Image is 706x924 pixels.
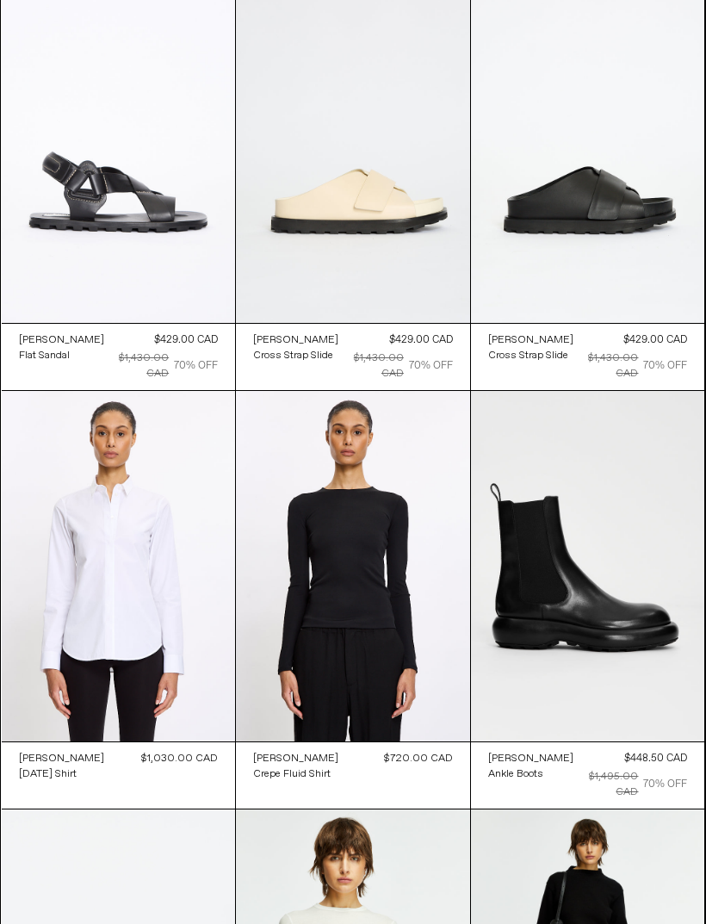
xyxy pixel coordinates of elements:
img: Jil Sander Crepe Fluid Shirt [236,391,470,742]
div: 70% OFF [643,777,687,792]
div: [PERSON_NAME] [253,752,338,766]
div: $1,430.00 CAD [573,350,639,381]
div: 70% OFF [409,358,453,374]
div: [PERSON_NAME] [253,333,338,348]
div: [PERSON_NAME] [19,752,104,766]
div: [PERSON_NAME] [19,333,104,348]
a: Cross Strap Slide [488,348,573,363]
div: $429.00 CAD [154,332,218,348]
div: $720.00 CAD [384,751,453,766]
div: 70% OFF [174,358,218,374]
div: $1,430.00 CAD [338,350,404,381]
div: Cross Strap Slide [253,349,333,363]
div: $448.50 CAD [624,751,687,766]
a: [PERSON_NAME] [19,751,104,766]
div: Cross Strap Slide [488,349,568,363]
a: Crepe Fluid Shirt [253,766,338,782]
div: Flat Sandal [19,349,70,363]
div: [PERSON_NAME] [488,333,573,348]
a: [DATE] Shirt [19,766,104,782]
a: [PERSON_NAME] [488,751,573,766]
div: $1,030.00 CAD [141,751,218,766]
a: [PERSON_NAME] [253,751,338,766]
div: Ankle Boots [488,767,543,782]
a: [PERSON_NAME] [253,332,338,348]
a: Flat Sandal [19,348,104,363]
img: Jil Sander Monday Shirt [2,391,236,741]
div: [DATE] Shirt [19,767,77,782]
div: 70% OFF [643,358,687,374]
div: $1,495.00 CAD [573,769,639,800]
div: Crepe Fluid Shirt [253,767,331,782]
img: Jil Sander Ankle Boots [471,391,705,741]
a: Cross Strap Slide [253,348,338,363]
div: $429.00 CAD [389,332,453,348]
div: [PERSON_NAME] [488,752,573,766]
div: $1,430.00 CAD [104,350,170,381]
a: [PERSON_NAME] [488,332,573,348]
a: Ankle Boots [488,766,573,782]
a: [PERSON_NAME] [19,332,104,348]
div: $429.00 CAD [623,332,687,348]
